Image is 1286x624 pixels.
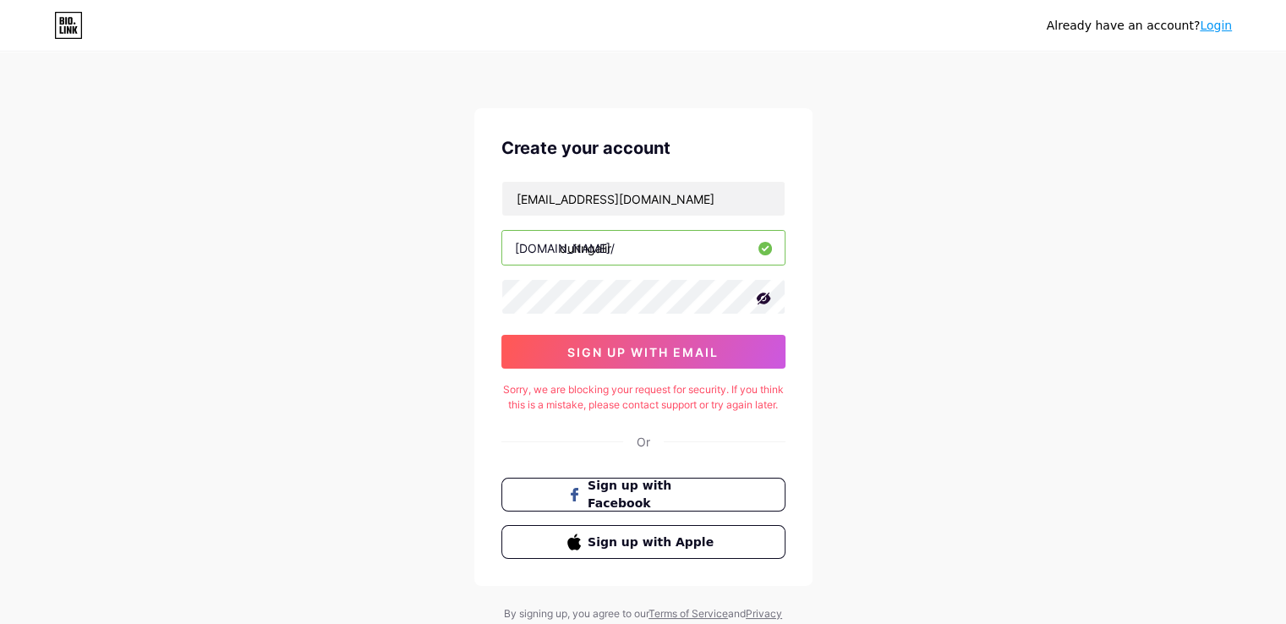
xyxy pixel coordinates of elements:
button: Sign up with Apple [501,525,785,559]
span: Sign up with Facebook [588,477,719,512]
input: Email [502,182,785,216]
button: Sign up with Facebook [501,478,785,512]
a: Terms of Service [648,607,728,620]
div: Already have an account? [1047,17,1232,35]
a: Login [1200,19,1232,32]
div: Or [637,433,650,451]
button: sign up with email [501,335,785,369]
span: sign up with email [567,345,719,359]
div: Sorry, we are blocking your request for security. If you think this is a mistake, please contact ... [501,382,785,413]
input: username [502,231,785,265]
div: [DOMAIN_NAME]/ [515,239,615,257]
span: Sign up with Apple [588,534,719,551]
div: Create your account [501,135,785,161]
